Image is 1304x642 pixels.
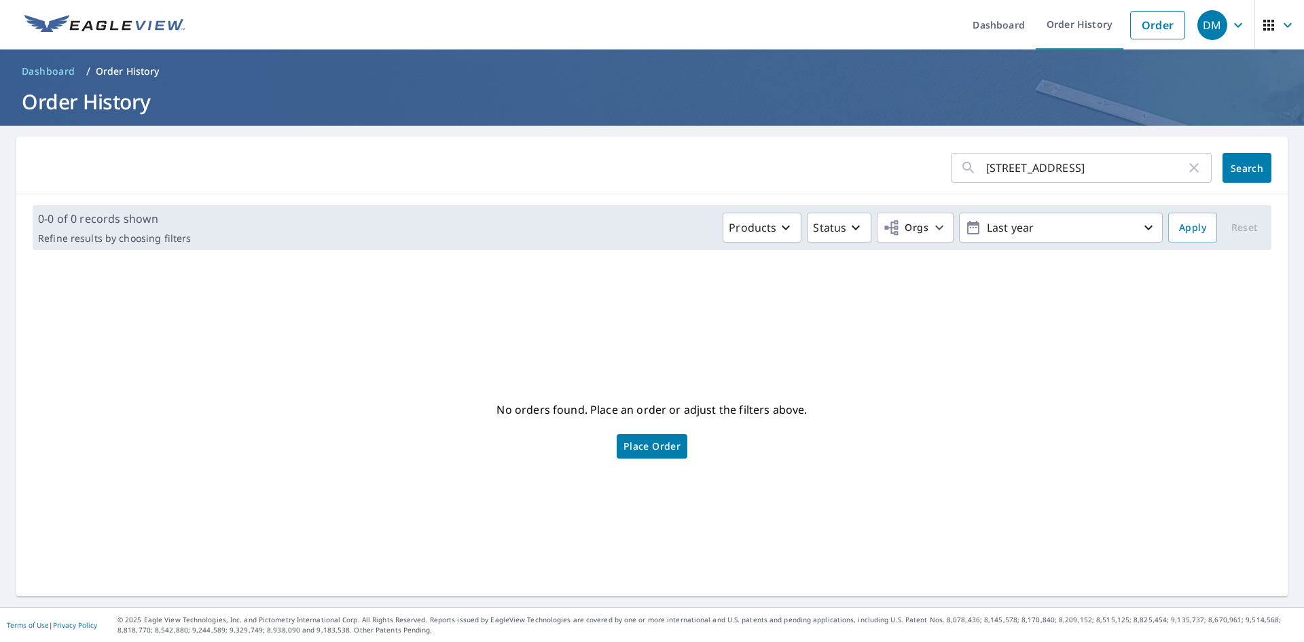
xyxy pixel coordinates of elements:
[883,219,928,236] span: Orgs
[7,621,97,629] p: |
[813,219,846,236] p: Status
[22,65,75,78] span: Dashboard
[16,60,1288,82] nav: breadcrumb
[38,211,191,227] p: 0-0 of 0 records shown
[1222,153,1271,183] button: Search
[959,213,1163,243] button: Last year
[723,213,801,243] button: Products
[96,65,160,78] p: Order History
[986,149,1186,187] input: Address, Report #, Claim ID, etc.
[16,88,1288,115] h1: Order History
[617,434,687,459] a: Place Order
[981,216,1140,240] p: Last year
[623,443,681,450] span: Place Order
[24,15,185,35] img: EV Logo
[86,63,90,79] li: /
[117,615,1297,635] p: © 2025 Eagle View Technologies, Inc. and Pictometry International Corp. All Rights Reserved. Repo...
[7,620,49,630] a: Terms of Use
[1197,10,1227,40] div: DM
[807,213,871,243] button: Status
[1179,219,1206,236] span: Apply
[1130,11,1185,39] a: Order
[53,620,97,630] a: Privacy Policy
[729,219,776,236] p: Products
[496,399,807,421] p: No orders found. Place an order or adjust the filters above.
[1233,162,1261,175] span: Search
[1168,213,1217,243] button: Apply
[38,232,191,245] p: Refine results by choosing filters
[16,60,81,82] a: Dashboard
[877,213,954,243] button: Orgs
